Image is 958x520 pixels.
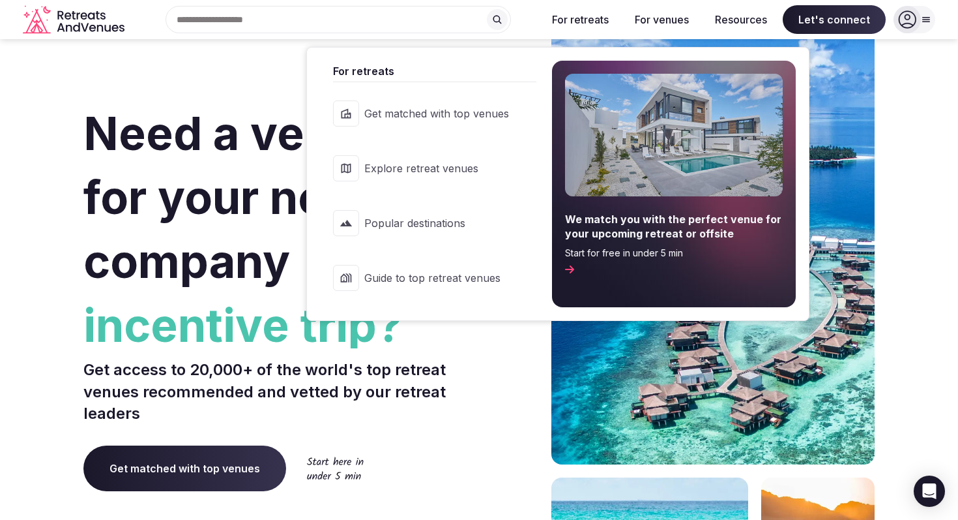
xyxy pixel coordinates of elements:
[704,5,777,34] button: Resources
[624,5,699,34] button: For venues
[333,63,536,79] span: For retreats
[320,197,536,249] a: Popular destinations
[542,5,619,34] button: For retreats
[783,5,886,34] span: Let's connect
[307,457,364,480] img: Start here in under 5 min
[83,446,286,491] a: Get matched with top venues
[364,161,509,176] span: Explore retreat venues
[364,216,509,230] span: Popular destinations
[83,359,474,425] p: Get access to 20,000+ of the world's top retreat venues recommended and vetted by our retreat lea...
[565,74,783,196] img: For retreats
[565,247,783,260] span: Start for free in under 5 min
[914,476,945,507] div: Open Intercom Messenger
[320,252,536,304] a: Guide to top retreat venues
[364,106,509,121] span: Get matched with top venues
[23,5,127,35] a: Visit the homepage
[23,5,127,35] svg: Retreats and Venues company logo
[320,142,536,194] a: Explore retreat venues
[364,271,509,285] span: Guide to top retreat venues
[83,294,474,358] span: incentive trip?
[320,87,536,140] a: Get matched with top venues
[83,106,388,289] span: Need a venue for your next company
[552,61,796,307] a: We match you with the perfect venue for your upcoming retreat or offsiteStart for free in under 5...
[565,212,783,241] span: We match you with the perfect venue for your upcoming retreat or offsite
